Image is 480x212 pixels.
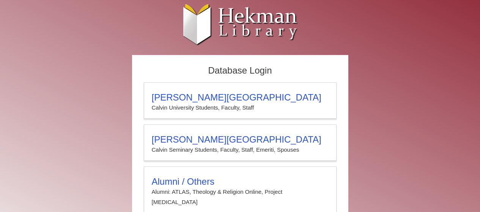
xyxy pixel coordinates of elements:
[152,145,329,155] p: Calvin Seminary Students, Faculty, Staff, Emeriti, Spouses
[140,63,340,79] h2: Database Login
[152,187,329,207] p: Alumni: ATLAS, Theology & Religion Online, Project [MEDICAL_DATA]
[152,176,329,187] h3: Alumni / Others
[152,134,329,145] h3: [PERSON_NAME][GEOGRAPHIC_DATA]
[152,103,329,113] p: Calvin University Students, Faculty, Staff
[152,176,329,207] summary: Alumni / OthersAlumni: ATLAS, Theology & Religion Online, Project [MEDICAL_DATA]
[144,82,337,119] a: [PERSON_NAME][GEOGRAPHIC_DATA]Calvin University Students, Faculty, Staff
[144,124,337,161] a: [PERSON_NAME][GEOGRAPHIC_DATA]Calvin Seminary Students, Faculty, Staff, Emeriti, Spouses
[152,92,329,103] h3: [PERSON_NAME][GEOGRAPHIC_DATA]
